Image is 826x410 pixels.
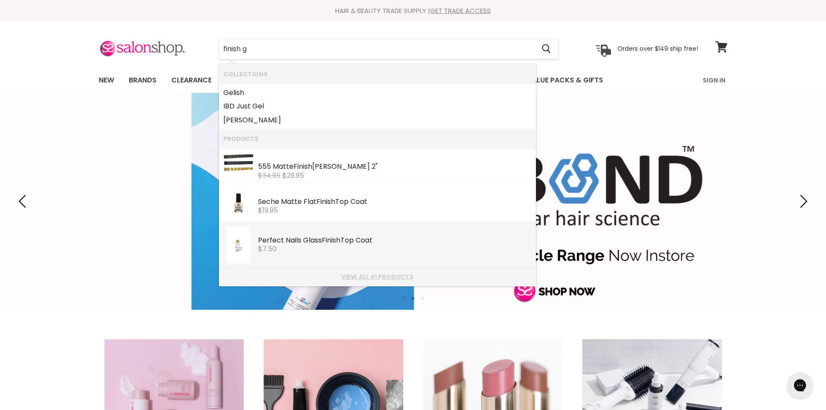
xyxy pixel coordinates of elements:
p: Orders over $149 ship free! [617,45,698,52]
ul: Main menu [92,68,654,93]
a: Value Packs & Gifts [521,71,610,89]
b: Finish [322,235,340,245]
button: Next [793,193,811,210]
a: Gelish [223,86,532,100]
a: IBD Just Gel [223,99,532,113]
li: Products: Perfect Nails Glass Finish Top Coat [219,222,536,267]
span: $7.50 [258,244,277,254]
div: 555 Matte [PERSON_NAME] 2" [258,163,532,172]
input: Search [219,39,535,59]
b: Finish [317,197,335,207]
img: pn_glass_finish_15_125_ml_200_200x.jpg [226,226,251,263]
li: Collections: IBD Just Gel [219,99,536,113]
a: GET TRADE ACCESS [430,6,491,15]
b: Finish [294,161,312,171]
iframe: Gorgias live chat messenger [783,369,817,401]
li: Page dot 3 [421,297,424,300]
li: Page dot 2 [411,297,415,300]
li: View All [219,267,536,286]
span: $29.95 [282,171,304,180]
li: Products: Seche Matte Flat Finish Top Coat [219,184,536,222]
form: Product [219,39,558,59]
a: Clearance [165,71,218,89]
s: $34.95 [258,171,281,180]
nav: Main [88,68,738,93]
li: Products [219,129,536,148]
a: Brands [122,71,163,89]
a: View all 41 products [223,273,532,280]
li: Page dot 1 [402,297,405,300]
a: New [92,71,121,89]
li: Collections: Gelish [219,84,536,100]
div: Seche Matte Flat Top Coat [258,198,532,207]
button: Search [535,39,558,59]
li: Collections: Gena [219,113,536,129]
li: Products: 555 Matte Finish Bobby Pins 2" [219,148,536,183]
li: Collections [219,64,536,84]
div: HAIR & BEAUTY TRADE SUPPLY | [88,7,738,15]
button: Previous [15,193,33,210]
a: [PERSON_NAME] [223,113,532,127]
img: 7494283_orig_200x.jpg [223,153,254,171]
div: Perfect Nails Glass Top Coat [258,236,532,246]
img: sb_37844_matte_application_bottle_200x.jpg [223,188,254,218]
span: $19.95 [258,205,278,215]
a: Sign In [698,71,731,89]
